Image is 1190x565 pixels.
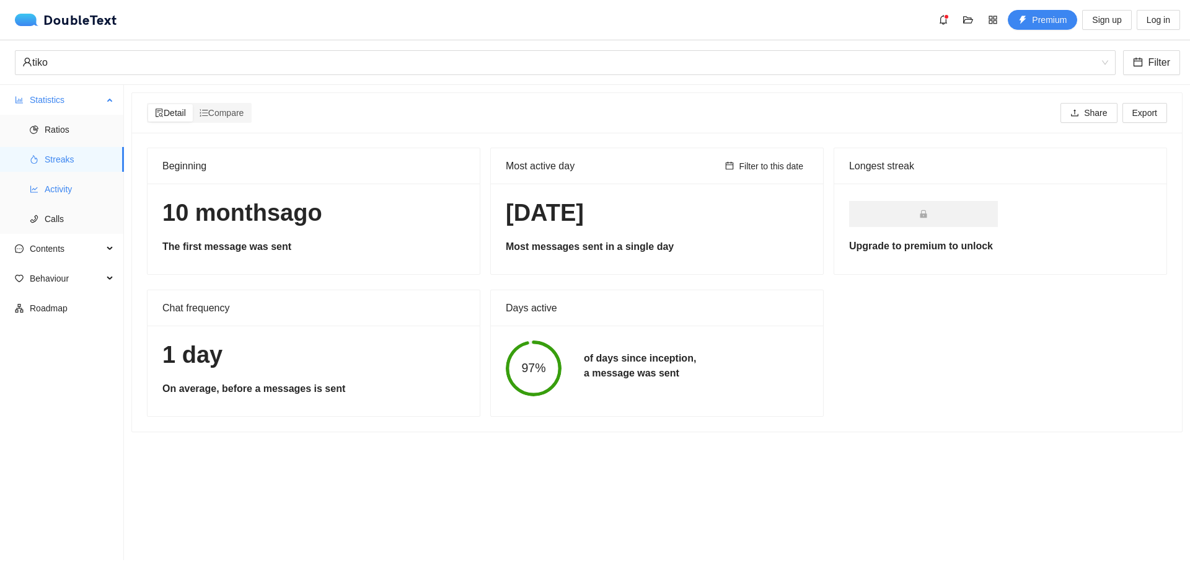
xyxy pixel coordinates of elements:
[15,14,117,26] div: DoubleText
[15,14,43,26] img: logo
[506,198,808,228] h1: [DATE]
[1147,13,1170,27] span: Log in
[30,236,103,261] span: Contents
[155,108,186,118] span: Detail
[162,148,465,184] div: Beginning
[155,109,164,117] span: file-search
[506,239,808,254] h5: Most messages sent in a single day
[30,266,103,291] span: Behaviour
[15,14,117,26] a: logoDoubleText
[45,207,114,231] span: Calls
[162,381,465,396] h5: On average, before a messages is sent
[739,159,803,173] span: Filter to this date
[1084,106,1107,120] span: Share
[506,362,562,375] span: 97%
[1032,13,1067,27] span: Premium
[725,161,734,171] span: calendar
[958,10,978,30] button: folder-open
[30,155,38,164] span: fire
[1132,106,1157,120] span: Export
[45,147,114,172] span: Streaks
[983,10,1003,30] button: appstore
[45,117,114,142] span: Ratios
[1133,57,1143,69] span: calendar
[162,239,465,254] h5: The first message was sent
[30,215,38,223] span: phone
[30,296,114,321] span: Roadmap
[849,158,1152,174] div: Longest streak
[1018,16,1027,25] span: thunderbolt
[22,51,1097,74] div: tiko
[30,125,38,134] span: pie-chart
[162,198,465,228] h1: 10 months ago
[22,51,1108,74] span: tiko
[162,290,465,326] div: Chat frequency
[15,304,24,313] span: apartment
[30,185,38,194] span: line-chart
[1082,10,1131,30] button: Sign up
[584,351,696,381] h5: of days since inception, a message was sent
[22,57,32,67] span: user
[1137,10,1180,30] button: Log in
[1008,10,1077,30] button: thunderboltPremium
[200,108,244,118] span: Compare
[1060,103,1117,123] button: uploadShare
[45,177,114,202] span: Activity
[15,274,24,283] span: heart
[15,96,24,104] span: bar-chart
[506,148,720,184] div: Most active day
[720,159,808,174] button: calendarFilter to this date
[933,10,953,30] button: bell
[200,109,208,117] span: ordered-list
[1148,55,1170,70] span: Filter
[15,244,24,253] span: message
[30,87,103,112] span: Statistics
[1092,13,1121,27] span: Sign up
[1070,109,1079,118] span: upload
[959,15,977,25] span: folder-open
[849,239,1152,254] h5: Upgrade to premium to unlock
[1122,103,1167,123] button: Export
[1123,50,1180,75] button: calendarFilter
[934,15,953,25] span: bell
[984,15,1002,25] span: appstore
[162,340,465,370] h1: 1 day
[919,210,928,218] span: lock
[506,290,808,326] div: Days active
